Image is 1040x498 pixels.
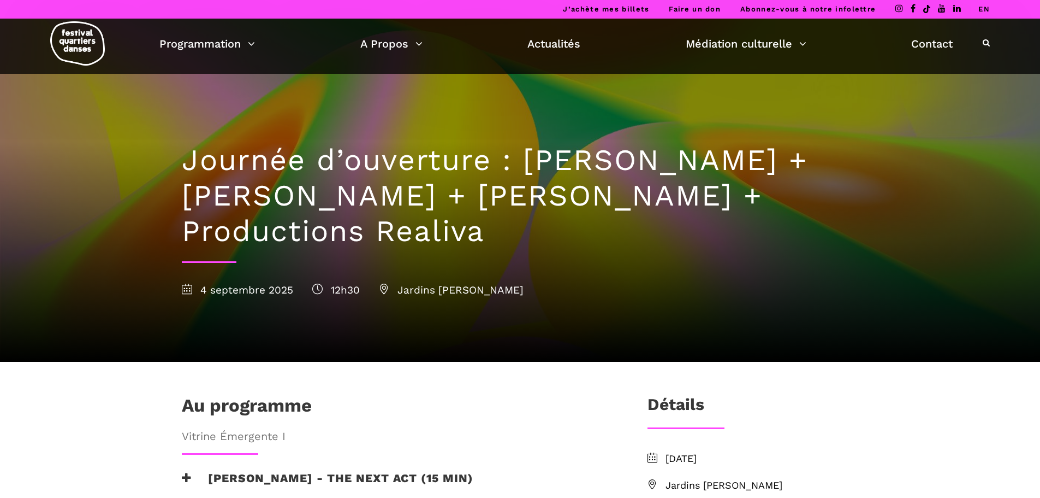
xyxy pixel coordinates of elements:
[182,427,612,445] span: Vitrine Émergente I
[686,34,806,53] a: Médiation culturelle
[182,143,859,249] h1: Journée d’ouverture : [PERSON_NAME] + [PERSON_NAME] + [PERSON_NAME] + Productions Realiva
[740,5,876,13] a: Abonnez-vous à notre infolettre
[159,34,255,53] a: Programmation
[182,284,293,296] span: 4 septembre 2025
[669,5,721,13] a: Faire un don
[665,451,859,467] span: [DATE]
[50,21,105,66] img: logo-fqd-med
[527,34,580,53] a: Actualités
[665,478,859,494] span: Jardins [PERSON_NAME]
[312,284,360,296] span: 12h30
[182,395,312,422] h1: Au programme
[379,284,524,296] span: Jardins [PERSON_NAME]
[360,34,423,53] a: A Propos
[911,34,953,53] a: Contact
[978,5,990,13] a: EN
[647,395,704,422] h3: Détails
[563,5,649,13] a: J’achète mes billets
